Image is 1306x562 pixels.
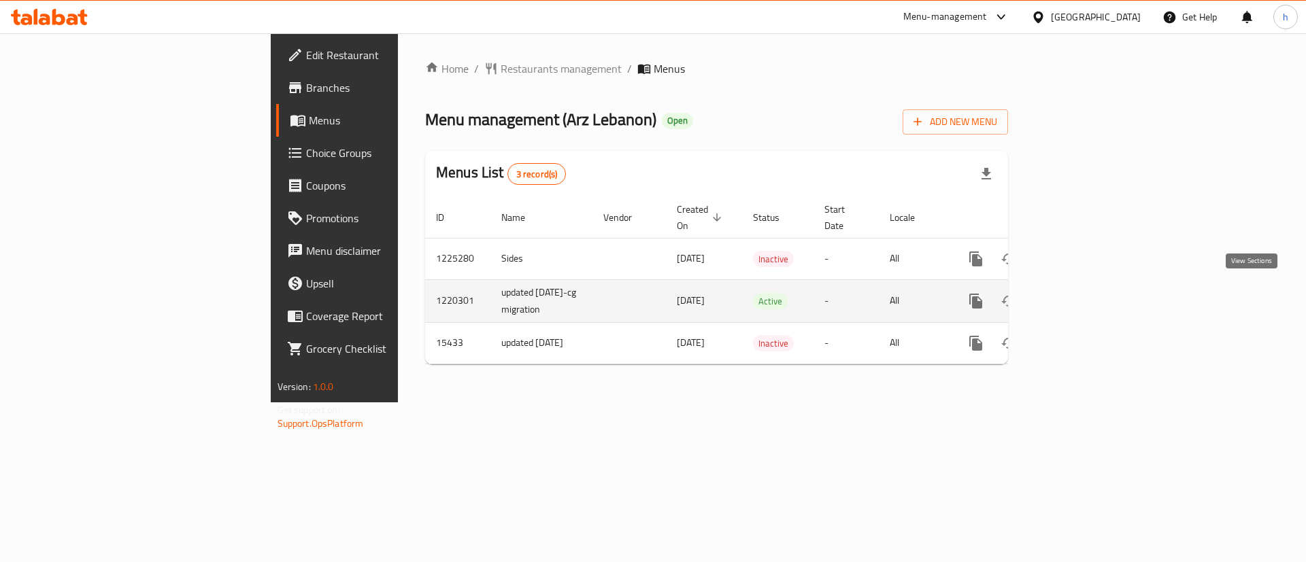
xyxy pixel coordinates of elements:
[309,112,478,128] span: Menus
[278,415,364,432] a: Support.OpsPlatform
[306,145,478,161] span: Choice Groups
[949,197,1101,239] th: Actions
[753,251,794,267] span: Inactive
[436,162,566,185] h2: Menus List
[753,294,788,309] span: Active
[276,71,489,104] a: Branches
[914,113,997,130] span: Add New Menu
[903,9,987,25] div: Menu-management
[276,234,489,267] a: Menu disclaimer
[627,60,632,77] li: /
[508,168,566,181] span: 3 record(s)
[276,169,489,202] a: Coupons
[753,336,794,351] span: Inactive
[306,177,478,194] span: Coupons
[278,378,311,396] span: Version:
[1283,10,1288,24] span: h
[814,322,879,364] td: -
[276,202,489,234] a: Promotions
[306,80,478,96] span: Branches
[992,243,1025,275] button: Change Status
[824,201,863,234] span: Start Date
[879,238,949,279] td: All
[960,327,992,359] button: more
[753,209,797,226] span: Status
[276,332,489,365] a: Grocery Checklist
[992,327,1025,359] button: Change Status
[313,378,334,396] span: 1.0.0
[677,334,705,351] span: [DATE]
[306,47,478,63] span: Edit Restaurant
[306,340,478,357] span: Grocery Checklist
[306,210,478,226] span: Promotions
[677,292,705,309] span: [DATE]
[278,401,340,419] span: Get support on:
[276,104,489,137] a: Menus
[425,197,1101,364] table: enhanced table
[484,60,622,77] a: Restaurants management
[970,158,1003,190] div: Export file
[276,137,489,169] a: Choice Groups
[306,275,478,292] span: Upsell
[425,60,1008,77] nav: breadcrumb
[662,115,693,126] span: Open
[879,279,949,322] td: All
[814,279,879,322] td: -
[677,249,705,267] span: [DATE]
[654,60,685,77] span: Menus
[490,238,592,279] td: Sides
[490,279,592,322] td: updated [DATE]-cg migration
[890,209,933,226] span: Locale
[814,238,879,279] td: -
[501,209,543,226] span: Name
[306,308,478,324] span: Coverage Report
[753,293,788,309] div: Active
[753,251,794,267] div: Inactive
[501,60,622,77] span: Restaurants management
[1051,10,1141,24] div: [GEOGRAPHIC_DATA]
[490,322,592,364] td: updated [DATE]
[276,39,489,71] a: Edit Restaurant
[960,285,992,317] button: more
[662,113,693,129] div: Open
[436,209,462,226] span: ID
[903,109,1008,135] button: Add New Menu
[276,267,489,300] a: Upsell
[677,201,726,234] span: Created On
[276,300,489,332] a: Coverage Report
[507,163,567,185] div: Total records count
[603,209,650,226] span: Vendor
[960,243,992,275] button: more
[425,104,656,135] span: Menu management ( Arz Lebanon )
[879,322,949,364] td: All
[306,243,478,259] span: Menu disclaimer
[753,335,794,351] div: Inactive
